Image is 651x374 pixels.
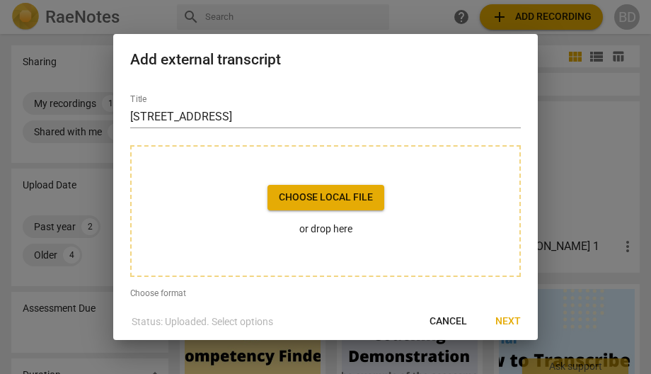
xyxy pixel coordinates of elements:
[130,95,146,103] label: Title
[430,314,467,329] span: Cancel
[130,300,257,322] div: Rev, Temi (MS Word)
[130,289,186,297] label: Choose format
[495,314,521,329] span: Next
[484,309,532,334] button: Next
[267,222,384,237] p: or drop here
[418,309,478,334] button: Cancel
[267,185,384,210] button: Choose local file
[279,191,373,205] span: Choose local file
[132,314,273,329] p: Status: Uploaded. Select options
[130,51,521,69] h2: Add external transcript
